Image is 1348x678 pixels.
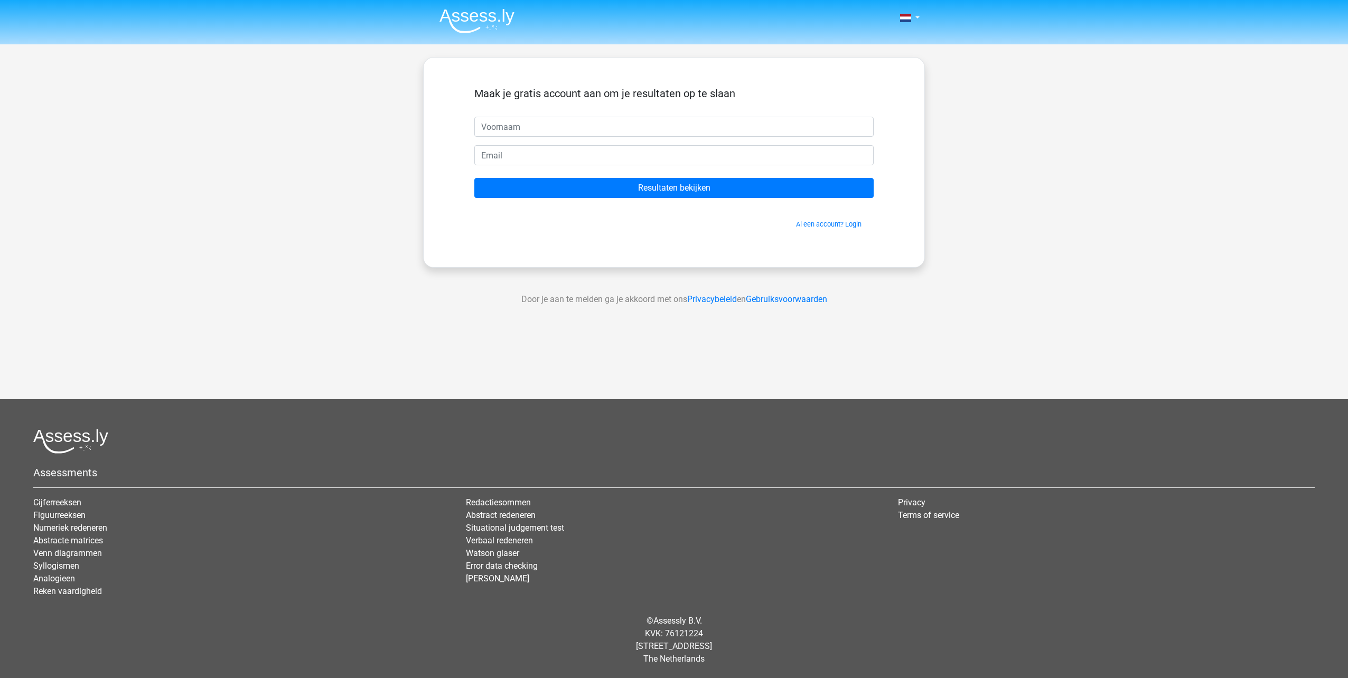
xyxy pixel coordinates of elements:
a: Situational judgement test [466,523,564,533]
a: Syllogismen [33,561,79,571]
a: Watson glaser [466,548,519,558]
a: Gebruiksvoorwaarden [746,294,827,304]
a: Terms of service [898,510,959,520]
a: Abstract redeneren [466,510,536,520]
a: Verbaal redeneren [466,535,533,545]
a: Privacy [898,497,925,507]
a: Cijferreeksen [33,497,81,507]
a: [PERSON_NAME] [466,573,529,583]
a: Privacybeleid [687,294,737,304]
h5: Maak je gratis account aan om je resultaten op te slaan [474,87,874,100]
a: Assessly B.V. [653,616,702,626]
a: Error data checking [466,561,538,571]
a: Al een account? Login [796,220,862,228]
input: Resultaten bekijken [474,178,874,198]
input: Voornaam [474,117,874,137]
div: © KVK: 76121224 [STREET_ADDRESS] The Netherlands [25,606,1323,674]
img: Assessly logo [33,429,108,454]
a: Abstracte matrices [33,535,103,545]
h5: Assessments [33,466,1315,479]
a: Reken vaardigheid [33,586,102,596]
a: Venn diagrammen [33,548,102,558]
img: Assessly [439,8,514,33]
input: Email [474,145,874,165]
a: Figuurreeksen [33,510,86,520]
a: Numeriek redeneren [33,523,107,533]
a: Analogieen [33,573,75,583]
a: Redactiesommen [466,497,531,507]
